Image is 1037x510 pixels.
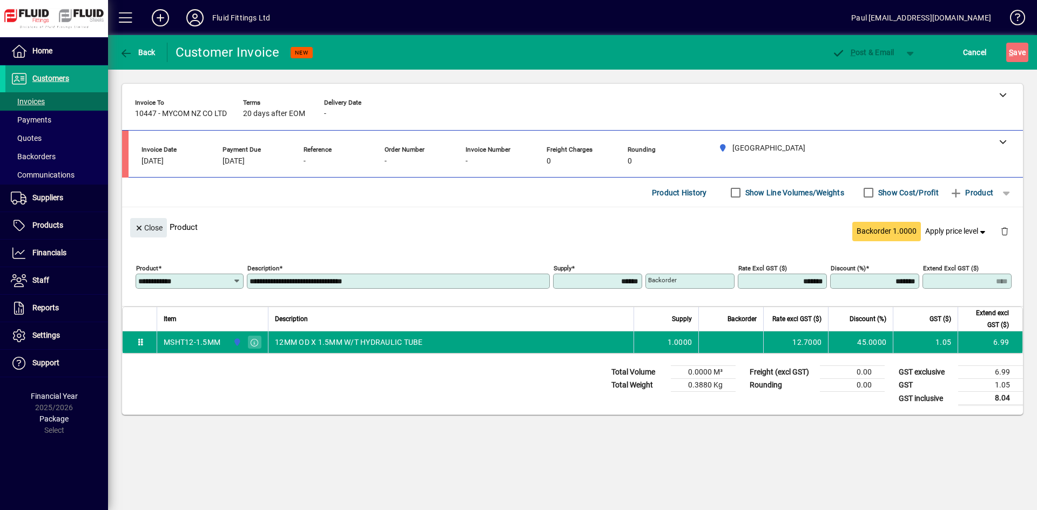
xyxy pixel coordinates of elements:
[958,366,1023,379] td: 6.99
[893,392,958,405] td: GST inclusive
[385,157,387,166] span: -
[11,152,56,161] span: Backorders
[117,43,158,62] button: Back
[1009,48,1013,57] span: S
[944,183,999,202] button: Product
[851,9,991,26] div: Paul [EMAIL_ADDRESS][DOMAIN_NAME]
[930,313,951,325] span: GST ($)
[31,392,78,400] span: Financial Year
[130,218,167,237] button: Close
[893,379,958,392] td: GST
[893,331,958,353] td: 1.05
[11,115,51,124] span: Payments
[992,218,1018,244] button: Delete
[1009,44,1026,61] span: ave
[958,379,1023,392] td: 1.05
[5,111,108,129] a: Payments
[127,222,170,232] app-page-header-button: Close
[11,97,45,106] span: Invoices
[648,183,711,202] button: Product History
[5,166,108,184] a: Communications
[5,92,108,111] a: Invoices
[668,337,692,348] span: 1.0000
[119,48,156,57] span: Back
[5,185,108,212] a: Suppliers
[1002,2,1023,37] a: Knowledge Base
[728,313,757,325] span: Backorder
[671,366,736,379] td: 0.0000 M³
[304,157,306,166] span: -
[850,313,886,325] span: Discount (%)
[5,322,108,349] a: Settings
[992,226,1018,236] app-page-header-button: Delete
[5,267,108,294] a: Staff
[39,414,69,423] span: Package
[744,379,820,392] td: Rounding
[176,44,280,61] div: Customer Invoice
[135,110,227,118] span: 10447 - MYCOM NZ CO LTD
[5,212,108,239] a: Products
[743,187,844,198] label: Show Line Volumes/Weights
[628,157,632,166] span: 0
[5,240,108,267] a: Financials
[11,171,75,179] span: Communications
[108,43,167,62] app-page-header-button: Back
[958,392,1023,405] td: 8.04
[164,337,220,348] div: MSHT12-1.5MM
[32,331,60,339] span: Settings
[32,276,49,284] span: Staff
[857,226,917,237] span: Backorder 1.0000
[1006,43,1028,62] button: Save
[32,46,52,55] span: Home
[275,313,308,325] span: Description
[963,44,987,61] span: Cancel
[5,350,108,377] a: Support
[547,157,551,166] span: 0
[134,219,163,237] span: Close
[122,207,1023,247] div: Product
[5,38,108,65] a: Home
[820,366,885,379] td: 0.00
[921,222,992,241] button: Apply price level
[965,307,1009,331] span: Extend excl GST ($)
[164,313,177,325] span: Item
[32,221,63,229] span: Products
[832,48,894,57] span: ost & Email
[648,276,677,284] mat-label: Backorder
[852,222,921,241] button: Backorder 1.0000
[212,9,270,26] div: Fluid Fittings Ltd
[606,366,671,379] td: Total Volume
[223,157,245,166] span: [DATE]
[243,110,305,118] span: 20 days after EOM
[5,129,108,147] a: Quotes
[826,43,900,62] button: Post & Email
[828,331,893,353] td: 45.0000
[32,303,59,312] span: Reports
[652,184,707,201] span: Product History
[5,147,108,166] a: Backorders
[606,379,671,392] td: Total Weight
[230,336,243,348] span: AUCKLAND
[958,331,1022,353] td: 6.99
[744,366,820,379] td: Freight (excl GST)
[143,8,178,28] button: Add
[5,295,108,322] a: Reports
[142,157,164,166] span: [DATE]
[893,366,958,379] td: GST exclusive
[178,8,212,28] button: Profile
[11,134,42,142] span: Quotes
[820,379,885,392] td: 0.00
[275,337,423,348] span: 12MM OD X 1.5MM W/T HYDRAULIC TUBE
[671,379,736,392] td: 0.3880 Kg
[738,264,787,272] mat-label: Rate excl GST ($)
[851,48,856,57] span: P
[554,264,571,272] mat-label: Supply
[772,313,821,325] span: Rate excl GST ($)
[324,110,326,118] span: -
[831,264,866,272] mat-label: Discount (%)
[247,264,279,272] mat-label: Description
[32,193,63,202] span: Suppliers
[32,248,66,257] span: Financials
[466,157,468,166] span: -
[672,313,692,325] span: Supply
